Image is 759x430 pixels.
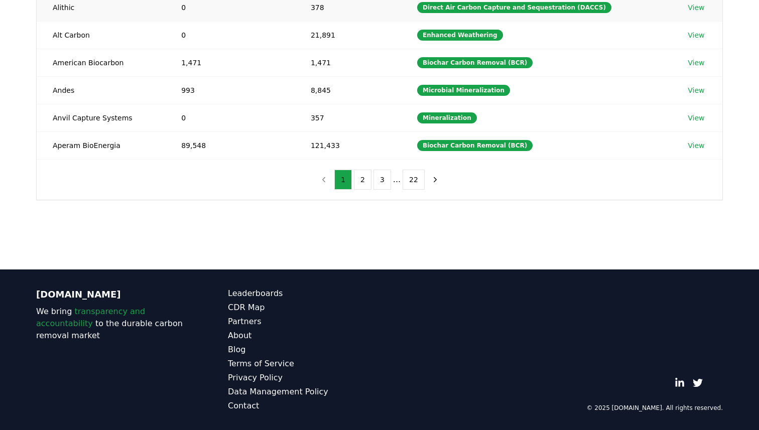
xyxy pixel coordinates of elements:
[228,372,379,384] a: Privacy Policy
[417,140,533,151] div: Biochar Carbon Removal (BCR)
[165,104,295,131] td: 0
[675,378,685,388] a: LinkedIn
[37,21,165,49] td: Alt Carbon
[165,49,295,76] td: 1,471
[165,131,295,159] td: 89,548
[586,404,723,412] p: © 2025 [DOMAIN_NAME]. All rights reserved.
[427,170,444,190] button: next page
[37,49,165,76] td: American Biocarbon
[417,85,510,96] div: Microbial Mineralization
[37,76,165,104] td: Andes
[228,344,379,356] a: Blog
[165,76,295,104] td: 993
[228,358,379,370] a: Terms of Service
[688,113,704,123] a: View
[693,378,703,388] a: Twitter
[334,170,352,190] button: 1
[228,400,379,412] a: Contact
[37,131,165,159] td: Aperam BioEnergia
[354,170,371,190] button: 2
[228,302,379,314] a: CDR Map
[417,112,477,123] div: Mineralization
[36,288,188,302] p: [DOMAIN_NAME]
[403,170,425,190] button: 22
[36,306,188,342] p: We bring to the durable carbon removal market
[165,21,295,49] td: 0
[688,140,704,151] a: View
[228,330,379,342] a: About
[688,58,704,68] a: View
[228,386,379,398] a: Data Management Policy
[295,76,401,104] td: 8,845
[228,288,379,300] a: Leaderboards
[295,131,401,159] td: 121,433
[228,316,379,328] a: Partners
[373,170,391,190] button: 3
[417,2,611,13] div: Direct Air Carbon Capture and Sequestration (DACCS)
[688,85,704,95] a: View
[36,307,145,328] span: transparency and accountability
[417,30,503,41] div: Enhanced Weathering
[688,3,704,13] a: View
[688,30,704,40] a: View
[393,174,401,186] li: ...
[295,49,401,76] td: 1,471
[37,104,165,131] td: Anvil Capture Systems
[295,21,401,49] td: 21,891
[417,57,533,68] div: Biochar Carbon Removal (BCR)
[295,104,401,131] td: 357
